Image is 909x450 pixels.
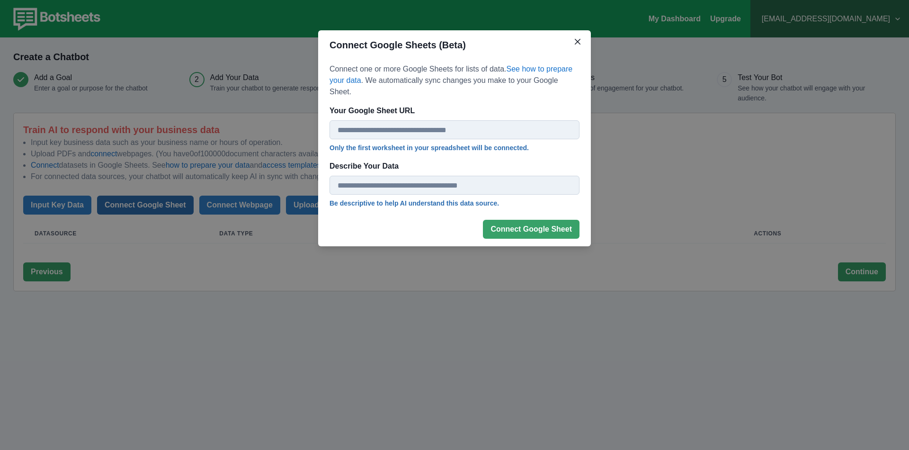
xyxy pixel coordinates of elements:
p: Only the first worksheet in your spreadsheet will be connected. [330,143,579,153]
button: Close [570,34,585,49]
p: Be descriptive to help AI understand this data source. [330,198,579,208]
header: Connect Google Sheets (Beta) [318,30,591,60]
p: Your Google Sheet URL [330,105,574,117]
p: Describe Your Data [330,161,574,172]
p: Connect one or more Google Sheets for lists of data. . We automatically sync changes you make to ... [330,63,579,98]
button: Connect Google Sheet [483,220,579,239]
